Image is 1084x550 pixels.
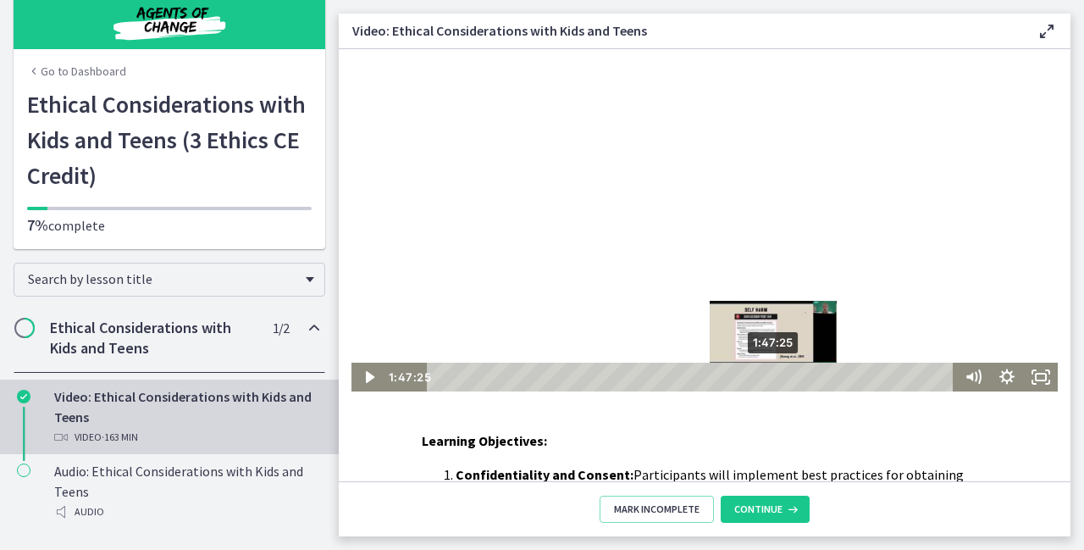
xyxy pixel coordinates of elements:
[685,314,719,342] button: Fullscreen
[721,496,810,523] button: Continue
[54,461,318,522] div: Audio: Ethical Considerations with Kids and Teens
[352,20,1009,41] h3: Video: Ethical Considerations with Kids and Teens
[68,2,271,42] img: Agents of Change Social Work Test Prep
[27,63,126,80] a: Go to Dashboard
[734,503,783,516] span: Continue
[17,390,30,403] i: Completed
[28,270,297,287] span: Search by lesson title
[456,466,964,524] span: Participants will implement best practices for obtaining informed consent and maintaining confide...
[456,466,633,483] strong: Confidentiality and Consent:
[102,427,138,447] span: · 163 min
[614,503,700,516] span: Mark Incomplete
[27,86,312,193] h1: Ethical Considerations with Kids and Teens (3 Ethics CE Credit)
[27,215,48,235] span: 7%
[54,427,318,447] div: Video
[273,318,289,338] span: 1 / 2
[50,318,257,358] h2: Ethical Considerations with Kids and Teens
[339,49,1070,392] iframe: Video Lesson
[600,496,714,523] button: Mark Incomplete
[54,386,318,447] div: Video: Ethical Considerations with Kids and Teens
[422,432,547,449] span: Learning Objectives:
[617,314,651,342] button: Mute
[651,314,685,342] button: Show settings menu
[14,263,325,297] div: Search by lesson title
[27,215,312,236] p: complete
[54,502,318,522] div: Audio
